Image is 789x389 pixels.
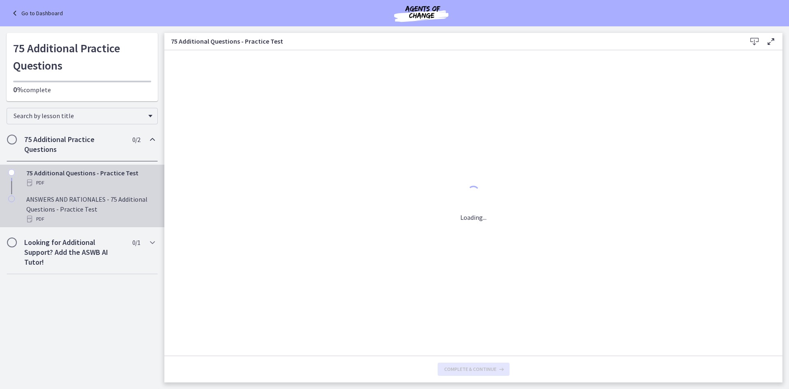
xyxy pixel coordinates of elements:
[13,85,23,94] span: 0%
[24,135,125,154] h2: 75 Additional Practice Questions
[132,238,140,247] span: 0 / 1
[26,194,155,224] div: ANSWERS AND RATIONALES - 75 Additional Questions - Practice Test
[14,112,144,120] span: Search by lesson title
[460,184,487,203] div: 1
[26,178,155,188] div: PDF
[171,36,733,46] h3: 75 Additional Questions - Practice Test
[10,8,63,18] a: Go to Dashboard
[132,135,140,144] span: 0 / 2
[13,40,151,74] h1: 75 Additional Practice Questions
[460,212,487,222] p: Loading...
[24,238,125,267] h2: Looking for Additional Support? Add the ASWB AI Tutor!
[13,85,151,95] p: complete
[444,366,496,373] span: Complete & continue
[372,3,471,23] img: Agents of Change
[26,214,155,224] div: PDF
[438,363,510,376] button: Complete & continue
[26,168,155,188] div: 75 Additional Questions - Practice Test
[7,108,158,124] div: Search by lesson title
